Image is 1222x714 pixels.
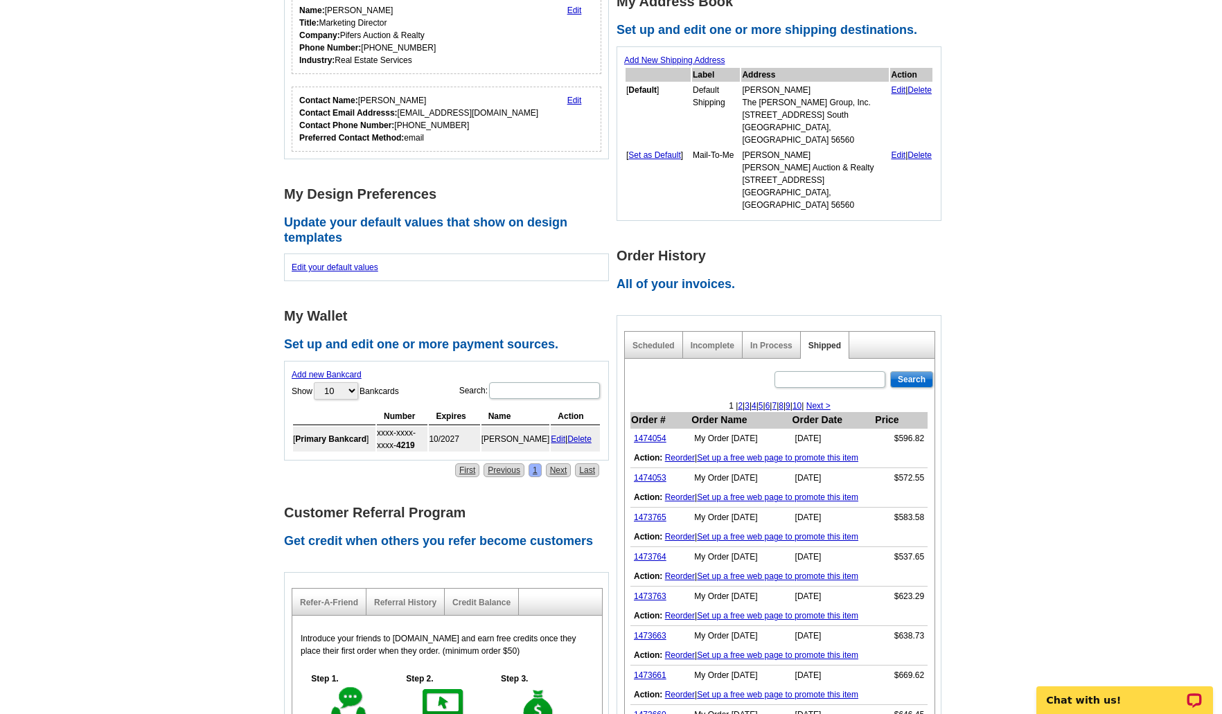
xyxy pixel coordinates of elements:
a: Add New Shipping Address [624,55,725,65]
td: [DATE] [792,547,875,567]
a: Set up a free web page to promote this item [697,492,858,502]
a: Edit [891,150,905,160]
a: Reorder [665,650,695,660]
td: | [630,645,928,666]
a: 6 [765,401,770,411]
b: Action: [634,571,662,581]
strong: Contact Name: [299,96,358,105]
td: | [630,448,928,468]
h1: Order History [617,249,949,263]
input: Search [890,371,933,388]
td: | [630,566,928,587]
div: [PERSON_NAME] Marketing Director Pifers Auction & Realty [PHONE_NUMBER] Real Estate Services [299,4,436,66]
div: 1 | | | | | | | | | | [625,400,935,412]
td: | [890,83,932,147]
a: 1473763 [634,591,666,601]
a: Credit Balance [452,598,511,607]
td: 10/2027 [429,427,479,452]
strong: Contact Phone Number: [299,121,394,130]
td: | [630,606,928,626]
select: ShowBankcards [314,382,358,400]
td: $537.65 [874,547,928,567]
a: 8 [779,401,783,411]
a: Shipped [808,341,841,350]
a: 9 [786,401,790,411]
td: My Order [DATE] [691,626,791,646]
td: $669.62 [874,666,928,686]
h5: Step 1. [304,672,346,685]
a: Last [575,463,599,477]
b: Action: [634,611,662,621]
td: $596.82 [874,429,928,449]
a: Edit [567,96,582,105]
a: 1473661 [634,670,666,680]
td: My Order [DATE] [691,587,791,607]
h2: Update your default values that show on design templates [284,215,617,245]
strong: Industry: [299,55,335,65]
a: Delete [567,434,592,444]
td: [ ] [626,148,691,212]
td: My Order [DATE] [691,547,791,567]
td: [DATE] [792,429,875,449]
a: Reorder [665,571,695,581]
td: [PERSON_NAME] The [PERSON_NAME] Group, Inc. [STREET_ADDRESS] South [GEOGRAPHIC_DATA], [GEOGRAPHIC... [741,83,889,147]
a: 1474053 [634,473,666,483]
a: Reorder [665,453,695,463]
a: Previous [484,463,524,477]
a: Set up a free web page to promote this item [697,650,858,660]
a: 1474054 [634,434,666,443]
a: 5 [759,401,763,411]
iframe: LiveChat chat widget [1027,670,1222,714]
a: 2 [738,401,743,411]
td: [PERSON_NAME] [481,427,550,452]
td: My Order [DATE] [691,429,791,449]
th: Action [551,408,600,425]
td: $638.73 [874,626,928,646]
a: Set up a free web page to promote this item [697,571,858,581]
h1: My Design Preferences [284,187,617,202]
a: In Process [750,341,792,350]
a: Refer-A-Friend [300,598,358,607]
a: 7 [772,401,777,411]
h2: All of your invoices. [617,277,949,292]
th: Address [741,68,889,82]
a: Delete [907,150,932,160]
td: | [551,427,600,452]
th: Order Name [691,412,791,429]
b: Action: [634,690,662,699]
strong: Title: [299,18,319,28]
div: [PERSON_NAME] [EMAIL_ADDRESS][DOMAIN_NAME] [PHONE_NUMBER] email [299,94,538,144]
td: [ ] [293,427,375,452]
a: Edit your default values [292,262,378,272]
a: Delete [907,85,932,95]
strong: Name: [299,6,325,15]
b: Primary Bankcard [295,434,366,444]
input: Search: [489,382,600,399]
td: My Order [DATE] [691,508,791,528]
label: Show Bankcards [292,381,399,401]
td: Default Shipping [692,83,740,147]
th: Order Date [792,412,875,429]
b: Action: [634,532,662,542]
td: [PERSON_NAME] [PERSON_NAME] Auction & Realty [STREET_ADDRESS] [GEOGRAPHIC_DATA], [GEOGRAPHIC_DATA... [741,148,889,212]
td: | [630,527,928,547]
a: 10 [792,401,802,411]
b: Action: [634,650,662,660]
td: My Order [DATE] [691,468,791,488]
th: Expires [429,408,479,425]
b: Action: [634,453,662,463]
td: $572.55 [874,468,928,488]
p: Introduce your friends to [DOMAIN_NAME] and earn free credits once they place their first order w... [301,632,594,657]
h1: My Wallet [284,309,617,323]
label: Search: [459,381,601,400]
a: Set as Default [628,150,680,160]
td: [DATE] [792,666,875,686]
a: Reorder [665,532,695,542]
th: Order # [630,412,691,429]
h5: Step 2. [399,672,441,685]
strong: Company: [299,30,340,40]
h2: Set up and edit one or more shipping destinations. [617,23,949,38]
td: [DATE] [792,468,875,488]
a: Referral History [374,598,436,607]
